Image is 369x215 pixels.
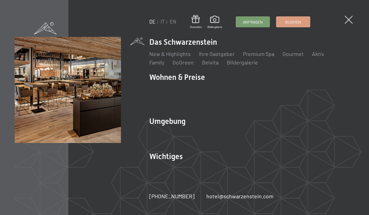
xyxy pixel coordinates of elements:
[190,15,202,29] a: Gutschein
[206,192,273,200] a: hotel@schwarzenstein.com
[170,19,176,25] a: EN
[161,19,165,25] a: IT
[283,51,304,57] a: Gourmet
[285,19,301,25] span: Buchen
[173,59,194,66] a: GoGreen
[149,51,191,57] a: New & Highlights
[190,25,202,29] span: Gutschein
[243,19,263,25] span: Anfragen
[199,51,235,57] a: Ihre Gastgeber
[207,16,222,29] a: Bildergalerie
[236,17,270,27] a: Anfragen
[227,59,258,66] a: Bildergalerie
[243,51,274,57] a: Premium Spa
[276,17,310,27] a: Buchen
[149,192,194,200] a: [PHONE_NUMBER]
[149,59,164,66] a: Family
[312,51,324,57] a: Aktiv
[202,59,219,66] a: Belvita
[207,25,222,29] span: Bildergalerie
[149,19,155,25] a: DE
